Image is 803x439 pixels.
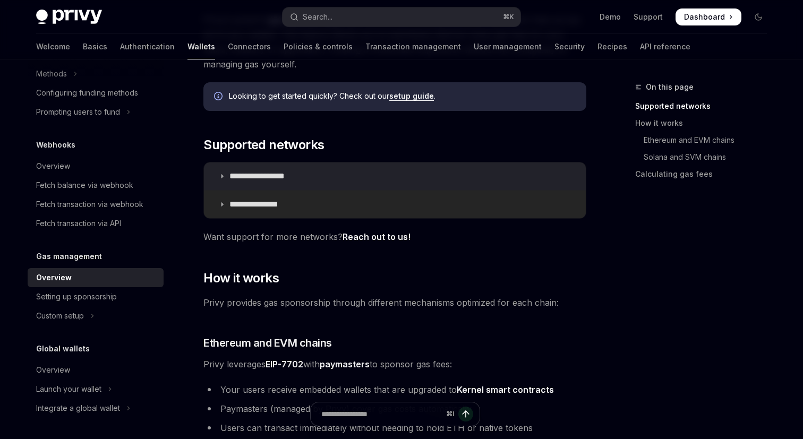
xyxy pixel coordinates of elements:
[320,359,370,369] strong: paymasters
[635,115,775,132] a: How it works
[203,357,586,372] span: Privy leverages with to sponsor gas fees:
[36,290,117,303] div: Setting up sponsorship
[646,81,694,93] span: On this page
[36,179,133,192] div: Fetch balance via webhook
[187,34,215,59] a: Wallets
[36,364,70,376] div: Overview
[36,309,84,322] div: Custom setup
[203,270,279,287] span: How it works
[36,10,102,24] img: dark logo
[365,34,461,59] a: Transaction management
[283,7,520,27] button: Open search
[36,383,101,395] div: Launch your wallet
[36,139,75,151] h5: Webhooks
[28,195,164,214] a: Fetch transaction via webhook
[36,271,72,284] div: Overview
[750,8,767,25] button: Toggle dark mode
[36,198,143,211] div: Fetch transaction via webhook
[389,91,434,101] a: setup guide
[600,12,621,22] a: Demo
[640,34,690,59] a: API reference
[28,83,164,102] a: Configuring funding methods
[203,335,332,350] span: Ethereum and EVM chains
[36,250,102,263] h5: Gas management
[554,34,585,59] a: Security
[684,12,725,22] span: Dashboard
[28,176,164,195] a: Fetch balance via webhook
[635,98,775,115] a: Supported networks
[28,214,164,233] a: Fetch transaction via API
[229,91,576,101] span: Looking to get started quickly? Check out our .
[28,399,164,418] button: Toggle Integrate a global wallet section
[597,34,627,59] a: Recipes
[635,149,775,166] a: Solana and SVM chains
[503,13,514,21] span: ⌘ K
[28,102,164,122] button: Toggle Prompting users to fund section
[474,34,542,59] a: User management
[28,306,164,325] button: Toggle Custom setup section
[284,34,353,59] a: Policies & controls
[303,11,332,23] div: Search...
[36,106,120,118] div: Prompting users to fund
[228,34,271,59] a: Connectors
[458,407,473,421] button: Send message
[635,132,775,149] a: Ethereum and EVM chains
[83,34,107,59] a: Basics
[203,382,586,397] li: Your users receive embedded wallets that are upgraded to
[635,166,775,183] a: Calculating gas fees
[28,287,164,306] a: Setting up sponsorship
[343,231,411,243] a: Reach out to us!
[634,12,663,22] a: Support
[28,268,164,287] a: Overview
[321,402,442,426] input: Ask a question...
[36,217,121,230] div: Fetch transaction via API
[214,92,225,102] svg: Info
[203,229,586,244] span: Want support for more networks?
[36,34,70,59] a: Welcome
[266,359,303,370] a: EIP-7702
[203,295,586,310] span: Privy provides gas sponsorship through different mechanisms optimized for each chain:
[457,384,554,395] a: Kernel smart contracts
[36,402,120,415] div: Integrate a global wallet
[203,136,324,153] span: Supported networks
[120,34,175,59] a: Authentication
[28,380,164,399] button: Toggle Launch your wallet section
[36,160,70,173] div: Overview
[28,360,164,380] a: Overview
[676,8,741,25] a: Dashboard
[36,342,90,355] h5: Global wallets
[28,157,164,176] a: Overview
[36,87,138,99] div: Configuring funding methods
